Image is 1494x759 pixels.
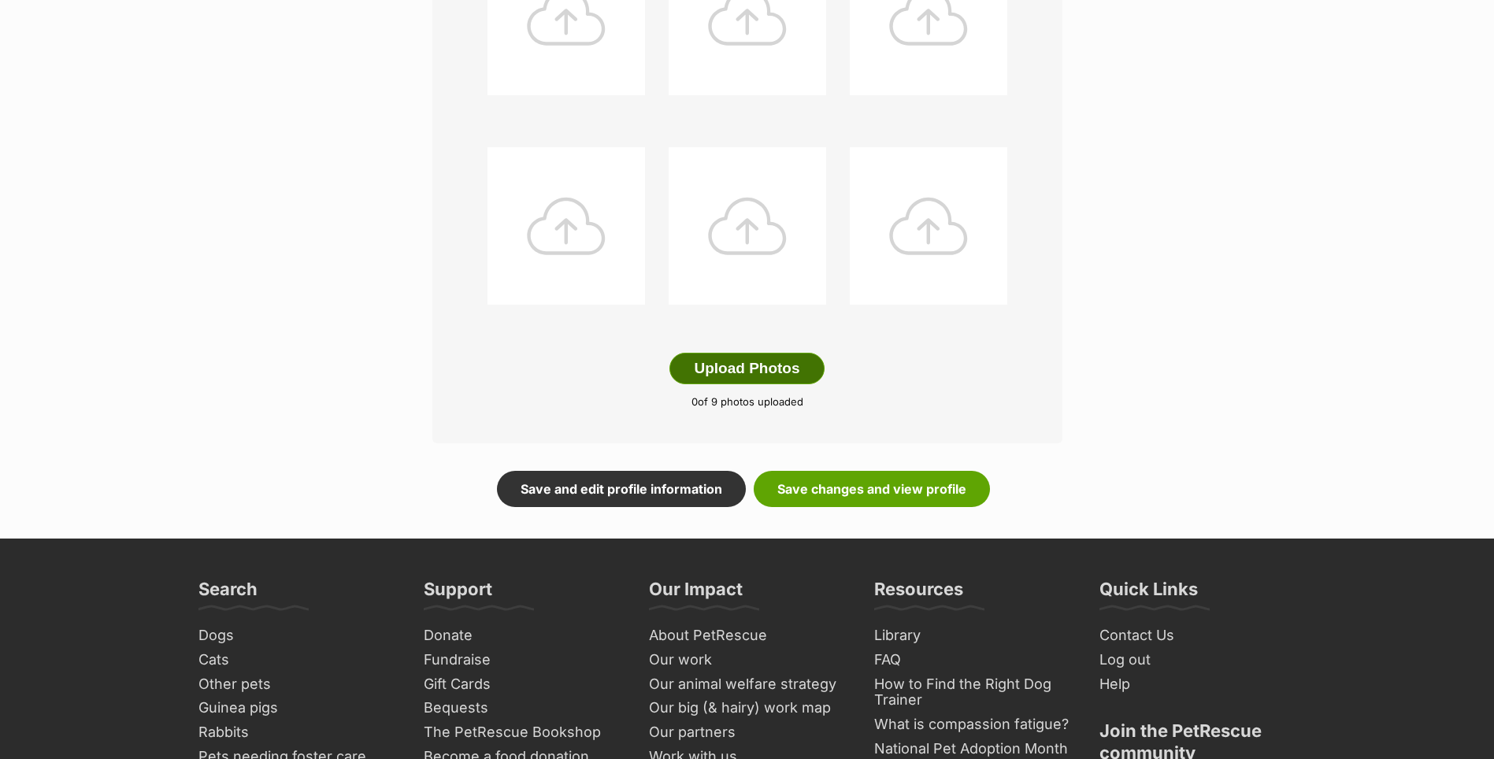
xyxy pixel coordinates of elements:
[874,578,963,609] h3: Resources
[669,353,824,384] button: Upload Photos
[643,720,852,745] a: Our partners
[649,578,743,609] h3: Our Impact
[192,696,402,720] a: Guinea pigs
[198,578,258,609] h3: Search
[868,624,1077,648] a: Library
[1093,648,1303,672] a: Log out
[417,720,627,745] a: The PetRescue Bookshop
[1093,672,1303,697] a: Help
[417,624,627,648] a: Donate
[192,672,402,697] a: Other pets
[192,648,402,672] a: Cats
[643,624,852,648] a: About PetRescue
[497,471,746,507] a: Save and edit profile information
[192,624,402,648] a: Dogs
[643,648,852,672] a: Our work
[868,672,1077,713] a: How to Find the Right Dog Trainer
[424,578,492,609] h3: Support
[1099,578,1198,609] h3: Quick Links
[643,672,852,697] a: Our animal welfare strategy
[417,672,627,697] a: Gift Cards
[1093,624,1303,648] a: Contact Us
[643,696,852,720] a: Our big (& hairy) work map
[417,696,627,720] a: Bequests
[868,713,1077,737] a: What is compassion fatigue?
[754,471,990,507] a: Save changes and view profile
[868,648,1077,672] a: FAQ
[192,720,402,745] a: Rabbits
[691,395,698,408] span: 0
[417,648,627,672] a: Fundraise
[456,394,1039,410] p: of 9 photos uploaded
